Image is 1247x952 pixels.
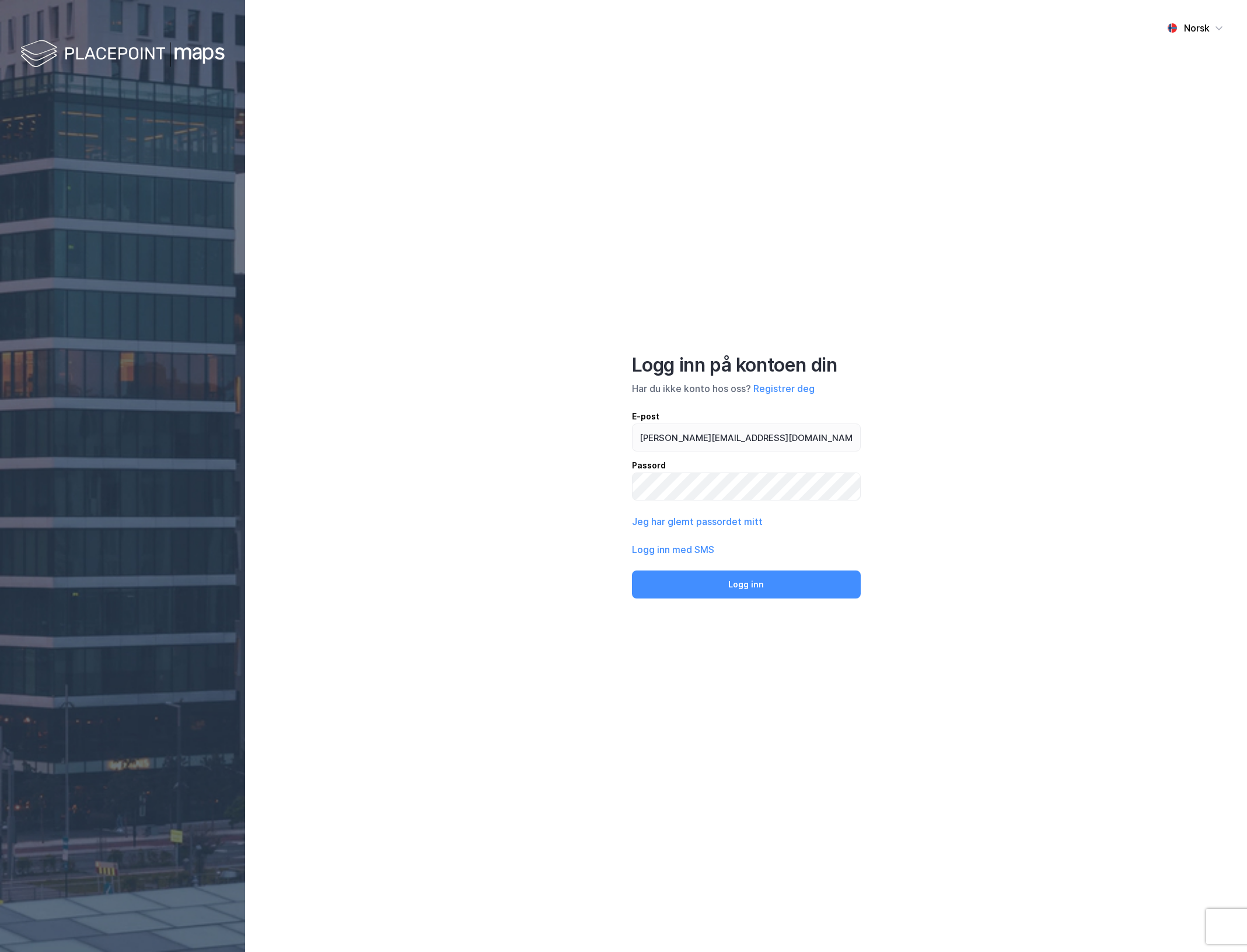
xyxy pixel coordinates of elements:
button: Registrer deg [753,381,815,395]
button: Logg inn [632,570,861,598]
button: Logg inn med SMS [632,542,714,556]
div: Norsk [1184,21,1210,35]
div: Kontrollprogram for chat [1189,896,1247,952]
iframe: Chat Widget [1189,896,1247,952]
div: E-post [632,409,861,423]
div: Passord [632,459,861,473]
button: Jeg har glemt passordet mitt [632,514,763,528]
div: Logg inn på kontoen din [632,353,861,377]
div: Har du ikke konto hos oss? [632,381,861,395]
img: logo-white.f07954bde2210d2a523dddb988cd2aa7.svg [20,37,225,72]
